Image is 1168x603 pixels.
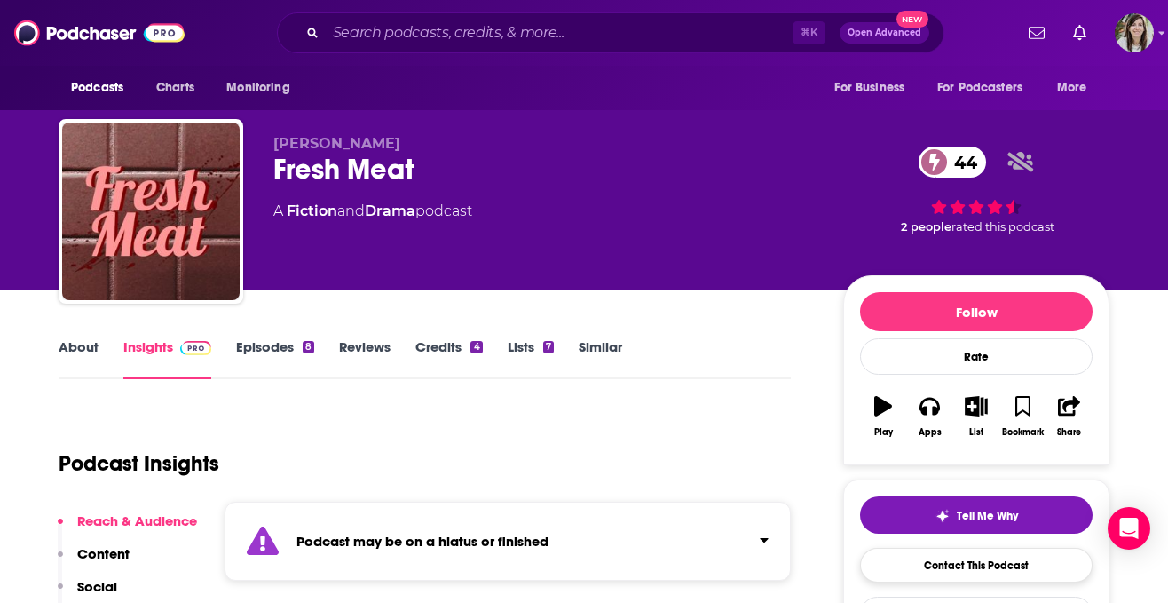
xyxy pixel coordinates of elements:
div: Search podcasts, credits, & more... [277,12,944,53]
img: Podchaser - Follow, Share and Rate Podcasts [14,16,185,50]
a: Reviews [339,338,391,379]
span: 2 people [901,220,951,234]
button: open menu [822,71,927,105]
span: [PERSON_NAME] [273,135,400,152]
a: Show notifications dropdown [1022,18,1052,48]
a: Show notifications dropdown [1066,18,1093,48]
button: open menu [1045,71,1109,105]
span: More [1057,75,1087,100]
div: A podcast [273,201,472,222]
button: List [953,385,999,448]
a: Drama [365,202,415,219]
span: Charts [156,75,194,100]
span: rated this podcast [951,220,1054,234]
span: and [337,202,365,219]
input: Search podcasts, credits, & more... [326,19,793,47]
a: Contact This Podcast [860,548,1093,583]
img: Podchaser Pro [180,341,211,355]
div: 44 2 peoplerated this podcast [843,135,1109,245]
div: 8 [303,341,314,353]
div: Apps [919,427,942,438]
button: Content [58,545,130,578]
button: Open AdvancedNew [840,22,929,44]
div: Bookmark [1002,427,1044,438]
img: Fresh Meat [62,123,240,300]
span: For Business [834,75,904,100]
p: Content [77,545,130,562]
button: tell me why sparkleTell Me Why [860,496,1093,534]
div: Rate [860,338,1093,375]
a: Credits4 [415,338,482,379]
p: Social [77,578,117,595]
a: Similar [579,338,622,379]
p: Reach & Audience [77,512,197,529]
button: Apps [906,385,952,448]
div: Share [1057,427,1081,438]
button: open menu [59,71,146,105]
span: Podcasts [71,75,123,100]
a: About [59,338,99,379]
img: User Profile [1115,13,1154,52]
button: Reach & Audience [58,512,197,545]
span: New [896,11,928,28]
a: Fiction [287,202,337,219]
span: 44 [936,147,986,178]
span: Monitoring [226,75,289,100]
button: Show profile menu [1115,13,1154,52]
span: Tell Me Why [957,509,1018,523]
div: 7 [543,341,554,353]
div: Open Intercom Messenger [1108,507,1150,550]
span: Logged in as devinandrade [1115,13,1154,52]
img: tell me why sparkle [935,509,950,523]
span: ⌘ K [793,21,825,44]
span: For Podcasters [937,75,1022,100]
a: 44 [919,147,986,178]
a: Episodes8 [236,338,314,379]
div: Play [874,427,893,438]
div: 4 [470,341,482,353]
button: Share [1046,385,1093,448]
div: List [969,427,983,438]
button: Bookmark [999,385,1046,448]
button: Follow [860,292,1093,331]
button: open menu [214,71,312,105]
button: Play [860,385,906,448]
h1: Podcast Insights [59,450,219,477]
strong: Podcast may be on a hiatus or finished [296,533,548,550]
section: Click to expand status details [225,502,791,581]
span: Open Advanced [848,28,921,37]
a: Charts [145,71,205,105]
button: open menu [926,71,1048,105]
a: Lists7 [508,338,554,379]
a: InsightsPodchaser Pro [123,338,211,379]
